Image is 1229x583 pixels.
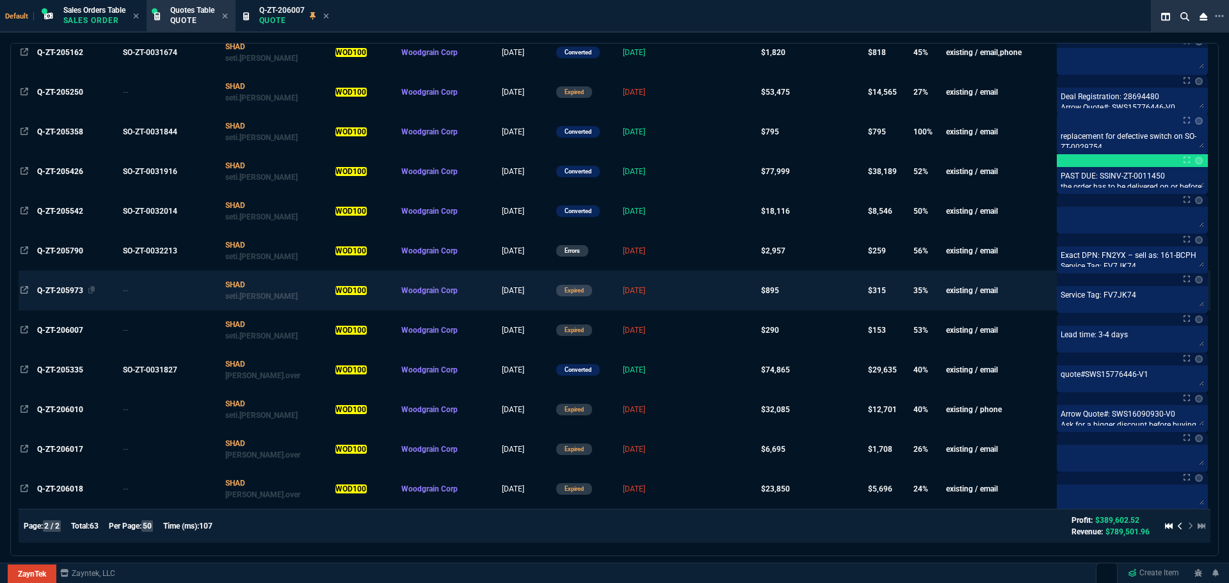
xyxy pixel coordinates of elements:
[946,205,1053,217] p: existing / email
[225,291,331,302] p: seti.[PERSON_NAME]
[691,310,759,350] td: undefined
[401,405,458,414] span: Woodgrain Corp
[121,350,223,390] td: Open SO in Expanded View
[401,286,458,295] span: Woodgrain Corp
[225,489,331,500] p: [PERSON_NAME].over
[123,126,218,138] div: SO-ZT-0031844
[37,88,83,97] span: Q-ZT-205250
[225,438,331,449] p: SHAD
[621,310,691,350] td: [DATE]
[225,449,331,461] p: [PERSON_NAME].over
[37,207,83,216] span: Q-ZT-205542
[913,286,928,295] span: 35%
[20,246,28,255] nx-icon: Open In Opposite Panel
[868,127,886,136] span: $795
[621,152,691,191] td: [DATE]
[20,167,28,176] nx-icon: Open In Opposite Panel
[37,167,83,176] span: Q-ZT-205426
[133,12,139,22] nx-icon: Close Tab
[621,390,691,429] td: [DATE]
[868,48,886,57] span: $818
[63,6,125,15] span: Sales Orders Table
[225,120,331,132] p: SHAD
[401,326,458,335] span: Woodgrain Corp
[123,483,218,495] div: --
[121,72,223,112] td: Open SO in Expanded View
[121,231,223,271] td: Open SO in Expanded View
[946,285,1053,296] p: existing / email
[223,469,333,509] td: double click to filter by Rep
[621,350,691,390] td: [DATE]
[121,152,223,191] td: Open SO in Expanded View
[223,390,333,429] td: double click to filter by Rep
[37,286,83,295] span: Q-ZT-205973
[1095,516,1139,525] span: $389,602.52
[913,48,928,57] span: 45%
[868,167,897,176] span: $38,189
[335,445,367,454] mark: WOD100
[20,484,28,493] nx-icon: Open In Opposite Panel
[621,112,691,152] td: [DATE]
[222,12,228,22] nx-icon: Close Tab
[868,405,897,414] span: $12,701
[225,200,331,211] p: SHAD
[335,405,367,414] mark: WOD100
[946,483,1053,495] p: existing / email
[401,365,458,374] span: Woodgrain Corp
[868,286,886,295] span: $315
[121,191,223,231] td: Open SO in Expanded View
[123,443,218,455] div: --
[1072,527,1103,536] span: Revenue:
[691,350,759,390] td: undefined
[121,310,223,350] td: Open SO in Expanded View
[691,271,759,310] td: undefined
[868,484,892,493] span: $5,696
[123,166,218,177] div: SO-ZT-0031916
[335,484,367,493] mark: WOD100
[223,271,333,310] td: double click to filter by Rep
[401,445,458,454] span: Woodgrain Corp
[225,477,331,489] p: SHAD
[20,405,28,414] nx-icon: Open In Opposite Panel
[946,166,1053,177] p: existing / email
[500,469,555,509] td: [DATE]
[37,484,83,493] span: Q-ZT-206018
[259,15,305,26] p: Quote
[500,429,555,469] td: [DATE]
[500,152,555,191] td: [DATE]
[259,6,305,15] span: Q-ZT-206007
[500,310,555,350] td: [DATE]
[913,88,928,97] span: 27%
[691,469,759,509] td: undefined
[121,33,223,72] td: Open SO in Expanded View
[401,207,458,216] span: Woodgrain Corp
[123,324,218,336] div: --
[500,271,555,310] td: [DATE]
[5,12,34,20] span: Default
[63,15,125,26] p: Sales Order
[621,72,691,112] td: [DATE]
[223,33,333,72] td: double click to filter by Rep
[761,48,785,57] span: $1,820
[335,48,367,57] mark: WOD100
[223,152,333,191] td: double click to filter by Rep
[223,429,333,469] td: double click to filter by Rep
[913,246,928,255] span: 56%
[225,251,331,262] p: seti.[PERSON_NAME]
[761,405,790,414] span: $32,085
[691,231,759,271] td: undefined
[170,15,214,26] p: Quote
[946,324,1053,336] p: existing / email
[335,326,367,335] mark: WOD100
[20,88,28,97] nx-icon: Open In Opposite Panel
[225,370,331,381] p: [PERSON_NAME].over
[691,429,759,469] td: undefined
[37,405,83,414] span: Q-ZT-206010
[123,245,218,257] div: SO-ZT-0032213
[90,522,99,531] span: 63
[225,330,331,342] p: seti.[PERSON_NAME]
[223,191,333,231] td: double click to filter by Rep
[37,127,83,136] span: Q-ZT-205358
[56,568,119,579] a: msbcCompanyName
[1194,9,1212,24] nx-icon: Close Workbench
